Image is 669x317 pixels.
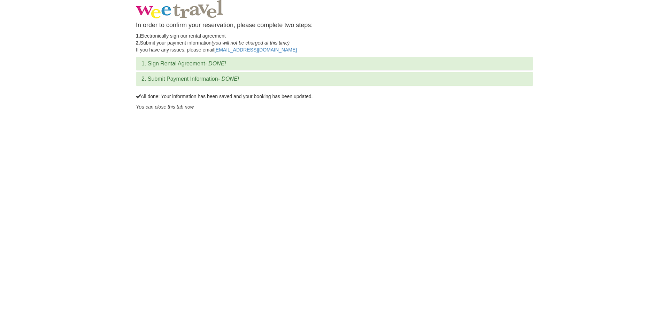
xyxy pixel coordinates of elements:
[141,61,528,67] h3: 1. Sign Rental Agreement
[136,104,194,110] em: You can close this tab now
[136,33,140,39] strong: 1.
[136,93,533,100] p: All done! Your information has been saved and your booking has been updated.
[212,40,290,46] em: (you will not be charged at this time)
[136,40,140,46] strong: 2.
[205,61,226,66] em: - DONE!
[136,32,533,53] p: Electronically sign our rental agreement Submit your payment information If you have any issues, ...
[141,76,528,82] h3: 2. Submit Payment Information
[214,47,297,53] a: [EMAIL_ADDRESS][DOMAIN_NAME]
[136,22,533,29] h4: In order to confirm your reservation, please complete two steps:
[218,76,239,82] em: - DONE!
